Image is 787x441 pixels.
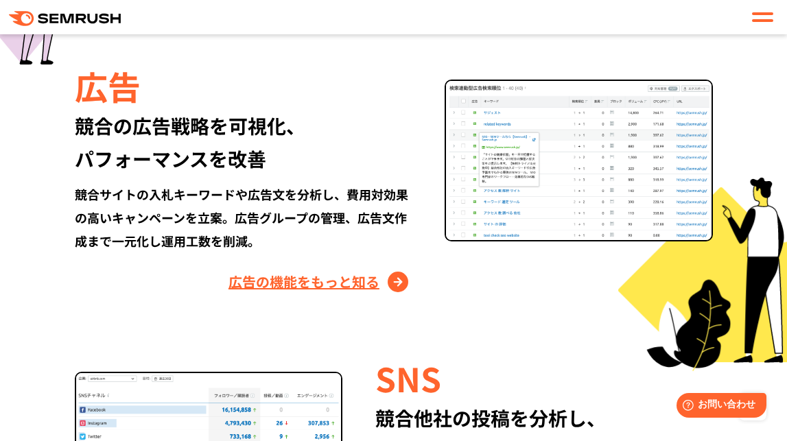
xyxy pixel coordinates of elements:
iframe: Help widget launcher [665,388,772,426]
div: SNS [375,355,712,401]
div: 競合の広告戦略を可視化、 パフォーマンスを改善 [75,109,412,175]
div: 広告 [75,62,412,109]
a: 広告の機能をもっと知る [228,271,412,293]
div: 競合サイトの入札キーワードや広告文を分析し、費用対効果の高いキャンペーンを立案。広告グループの管理、広告文作成まで一元化し運用工数を削減。 [75,182,412,252]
